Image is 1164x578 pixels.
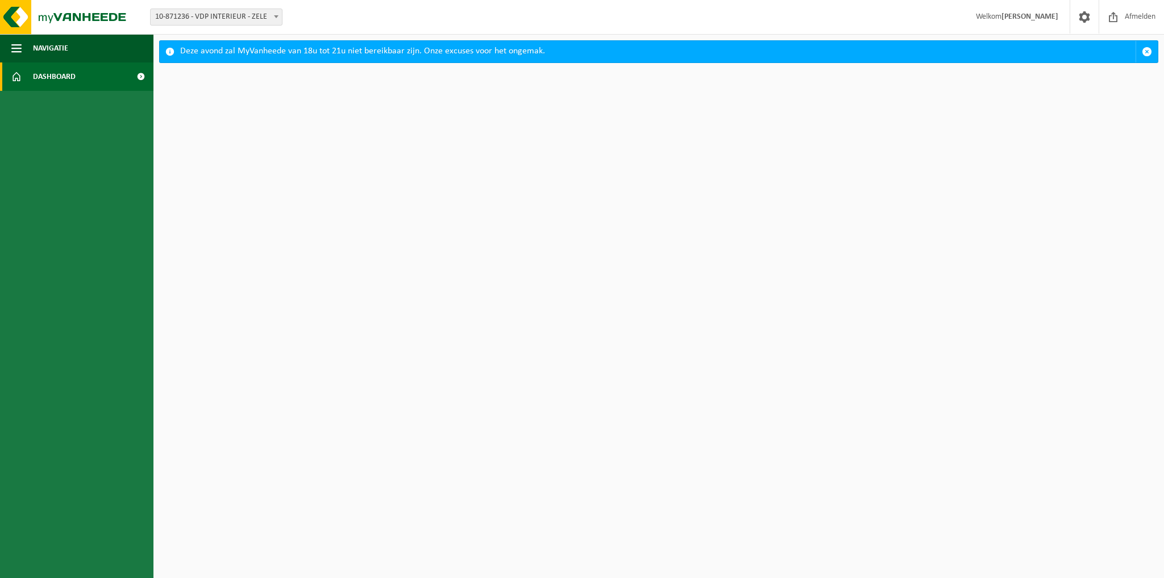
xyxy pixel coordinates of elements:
span: Dashboard [33,62,76,91]
strong: [PERSON_NAME] [1001,12,1058,21]
span: 10-871236 - VDP INTERIEUR - ZELE [150,9,282,26]
div: Deze avond zal MyVanheede van 18u tot 21u niet bereikbaar zijn. Onze excuses voor het ongemak. [180,41,1136,62]
span: 10-871236 - VDP INTERIEUR - ZELE [151,9,282,25]
span: Navigatie [33,34,68,62]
